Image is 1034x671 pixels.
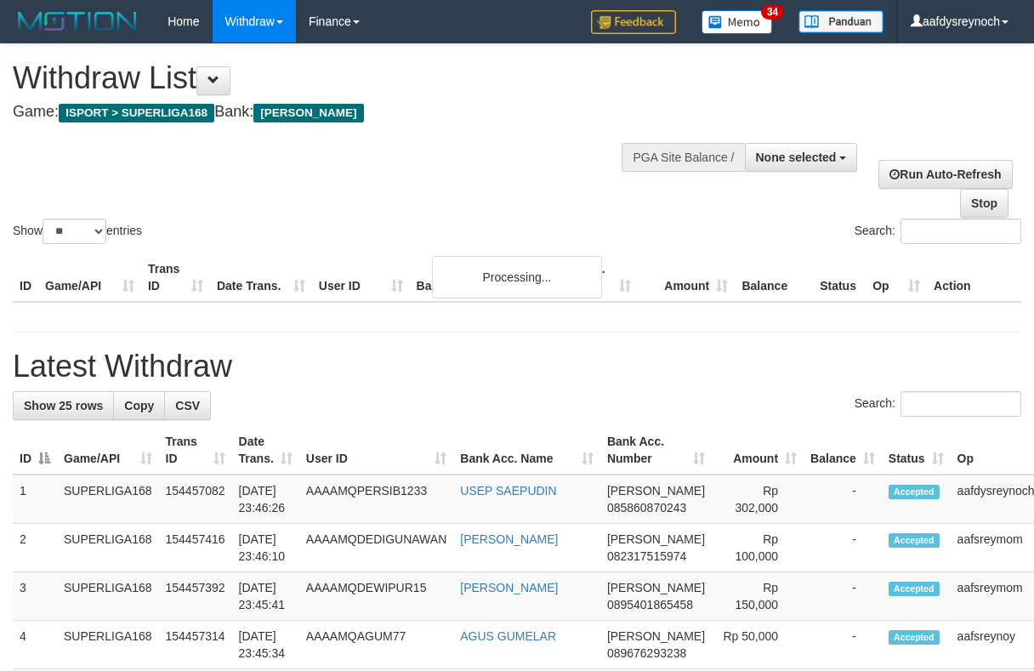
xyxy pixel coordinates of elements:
button: None selected [745,143,858,172]
span: Accepted [889,485,940,499]
th: Action [927,253,1021,302]
label: Show entries [13,219,142,244]
span: Accepted [889,582,940,596]
th: Status [813,253,866,302]
span: Copy 085860870243 to clipboard [607,501,686,515]
th: Trans ID: activate to sort column ascending [159,426,232,475]
a: Run Auto-Refresh [878,160,1012,189]
th: Balance [735,253,813,302]
span: 34 [761,4,784,20]
input: Search: [900,219,1021,244]
span: None selected [756,151,837,164]
td: Rp 50,000 [712,621,804,669]
td: [DATE] 23:46:26 [232,475,299,524]
span: [PERSON_NAME] [607,629,705,643]
th: ID: activate to sort column descending [13,426,57,475]
img: Feedback.jpg [591,10,676,34]
th: ID [13,253,38,302]
th: Bank Acc. Number [541,253,638,302]
th: Bank Acc. Name [410,253,542,302]
th: Game/API: activate to sort column ascending [57,426,159,475]
img: panduan.png [798,10,883,33]
td: AAAAMQPERSIB1233 [299,475,453,524]
a: Stop [960,189,1008,218]
a: [PERSON_NAME] [460,532,558,546]
span: Copy 0895401865458 to clipboard [607,598,693,611]
span: Show 25 rows [24,399,103,412]
td: [DATE] 23:46:10 [232,524,299,572]
th: Amount: activate to sort column ascending [712,426,804,475]
span: Copy [124,399,154,412]
input: Search: [900,391,1021,417]
img: Button%20Memo.svg [702,10,773,34]
td: 4 [13,621,57,669]
span: [PERSON_NAME] [253,104,363,122]
td: - [804,524,882,572]
th: Trans ID [141,253,210,302]
td: [DATE] 23:45:41 [232,572,299,621]
span: CSV [175,399,200,412]
div: PGA Site Balance / [622,143,744,172]
a: [PERSON_NAME] [460,581,558,594]
span: [PERSON_NAME] [607,532,705,546]
a: Copy [113,391,165,420]
th: Op [866,253,927,302]
th: Game/API [38,253,141,302]
td: SUPERLIGA168 [57,621,159,669]
td: [DATE] 23:45:34 [232,621,299,669]
td: Rp 100,000 [712,524,804,572]
img: MOTION_logo.png [13,9,142,34]
td: SUPERLIGA168 [57,572,159,621]
a: AGUS GUMELAR [460,629,556,643]
td: SUPERLIGA168 [57,475,159,524]
th: Date Trans. [210,253,312,302]
td: 154457392 [159,572,232,621]
label: Search: [855,391,1021,417]
h1: Withdraw List [13,61,673,95]
h4: Game: Bank: [13,104,673,121]
span: [PERSON_NAME] [607,581,705,594]
a: Show 25 rows [13,391,114,420]
td: 1 [13,475,57,524]
td: AAAAMQDEDIGUNAWAN [299,524,453,572]
th: User ID: activate to sort column ascending [299,426,453,475]
td: - [804,572,882,621]
span: Copy 089676293238 to clipboard [607,646,686,660]
td: 154457314 [159,621,232,669]
a: CSV [164,391,211,420]
td: Rp 302,000 [712,475,804,524]
td: - [804,621,882,669]
td: Rp 150,000 [712,572,804,621]
th: User ID [312,253,410,302]
div: Processing... [432,256,602,299]
th: Bank Acc. Number: activate to sort column ascending [600,426,712,475]
th: Status: activate to sort column ascending [882,426,951,475]
select: Showentries [43,219,106,244]
td: 3 [13,572,57,621]
th: Balance: activate to sort column ascending [804,426,882,475]
span: [PERSON_NAME] [607,484,705,498]
span: Copy 082317515974 to clipboard [607,549,686,563]
th: Amount [638,253,735,302]
td: 154457416 [159,524,232,572]
span: Accepted [889,630,940,645]
th: Bank Acc. Name: activate to sort column ascending [453,426,600,475]
td: - [804,475,882,524]
td: AAAAMQAGUM77 [299,621,453,669]
label: Search: [855,219,1021,244]
td: 2 [13,524,57,572]
td: SUPERLIGA168 [57,524,159,572]
th: Date Trans.: activate to sort column ascending [232,426,299,475]
span: Accepted [889,533,940,548]
td: 154457082 [159,475,232,524]
span: ISPORT > SUPERLIGA168 [59,104,214,122]
td: AAAAMQDEWIPUR15 [299,572,453,621]
a: USEP SAEPUDIN [460,484,556,498]
h1: Latest Withdraw [13,350,1021,384]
